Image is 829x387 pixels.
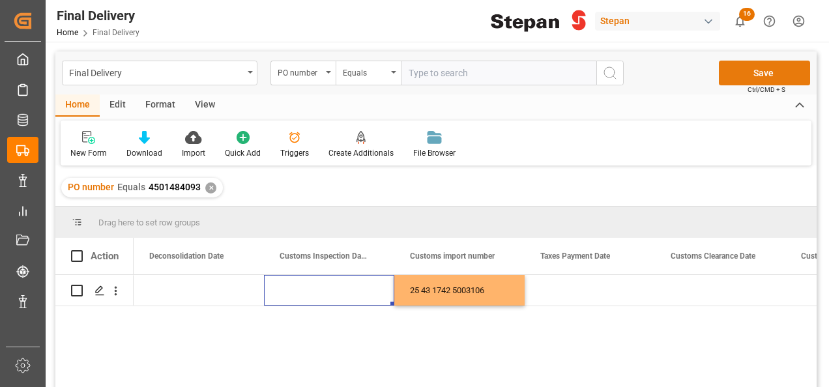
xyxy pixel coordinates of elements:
[336,61,401,85] button: open menu
[69,64,243,80] div: Final Delivery
[270,61,336,85] button: open menu
[410,251,495,261] span: Customs import number
[748,85,785,94] span: Ctrl/CMD + S
[394,275,525,306] div: 25 43 1742 5003106
[671,251,755,261] span: Customs Clearance Date
[149,251,224,261] span: Deconsolidation Date
[278,64,322,79] div: PO number
[68,182,114,192] span: PO number
[57,6,139,25] div: Final Delivery
[595,12,720,31] div: Stepan
[280,147,309,159] div: Triggers
[185,94,225,117] div: View
[725,7,755,36] button: show 16 new notifications
[401,61,596,85] input: Type to search
[595,8,725,33] button: Stepan
[149,182,201,192] span: 4501484093
[126,147,162,159] div: Download
[491,10,586,33] img: Stepan_Company_logo.svg.png_1713531530.png
[100,94,136,117] div: Edit
[55,275,134,306] div: Press SPACE to select this row.
[225,147,261,159] div: Quick Add
[136,94,185,117] div: Format
[719,61,810,85] button: Save
[328,147,394,159] div: Create Additionals
[117,182,145,192] span: Equals
[205,182,216,193] div: ✕
[91,250,119,262] div: Action
[540,251,610,261] span: Taxes Payment Date
[70,147,107,159] div: New Form
[343,64,387,79] div: Equals
[280,251,367,261] span: Customs Inspection Date
[98,218,200,227] span: Drag here to set row groups
[57,28,78,37] a: Home
[413,147,456,159] div: File Browser
[596,61,624,85] button: search button
[55,94,100,117] div: Home
[62,61,257,85] button: open menu
[755,7,784,36] button: Help Center
[182,147,205,159] div: Import
[739,8,755,21] span: 16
